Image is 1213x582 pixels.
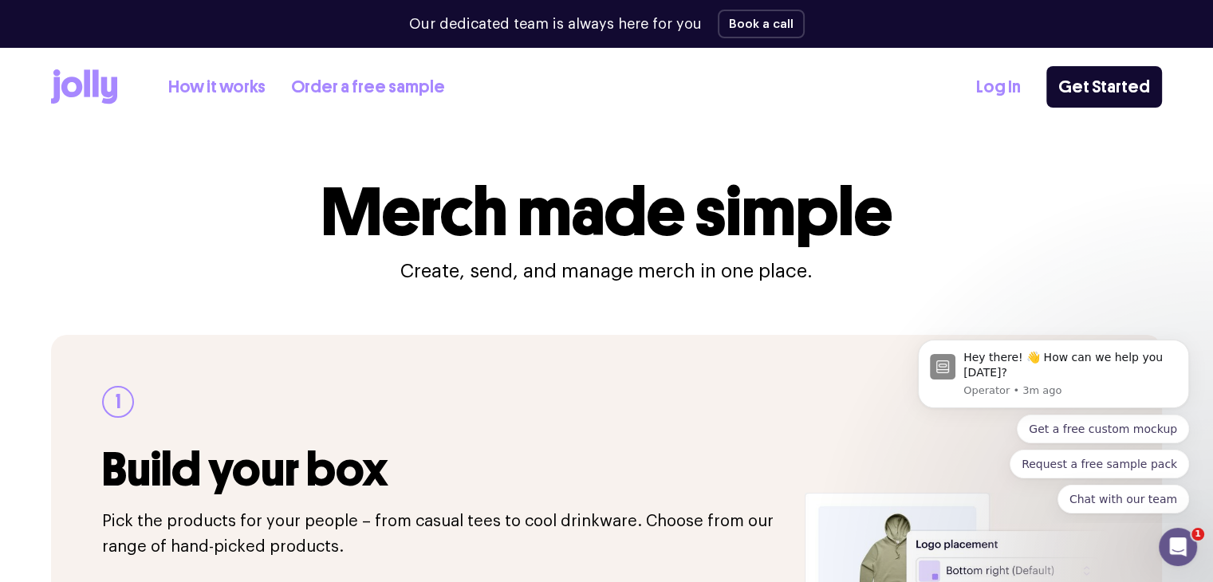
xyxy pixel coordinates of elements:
a: Get Started [1046,66,1162,108]
div: 1 [102,386,134,418]
a: Log In [976,74,1021,100]
h3: Build your box [102,443,786,496]
iframe: Intercom live chat [1159,528,1197,566]
h1: Merch made simple [321,179,892,246]
a: Order a free sample [291,74,445,100]
p: Pick the products for your people – from casual tees to cool drinkware. Choose from our range of ... [102,509,786,560]
p: Our dedicated team is always here for you [409,14,702,35]
p: Create, send, and manage merch in one place. [400,258,813,284]
a: How it works [168,74,266,100]
button: Book a call [718,10,805,38]
iframe: Intercom notifications message [894,326,1213,523]
span: 1 [1191,528,1204,541]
